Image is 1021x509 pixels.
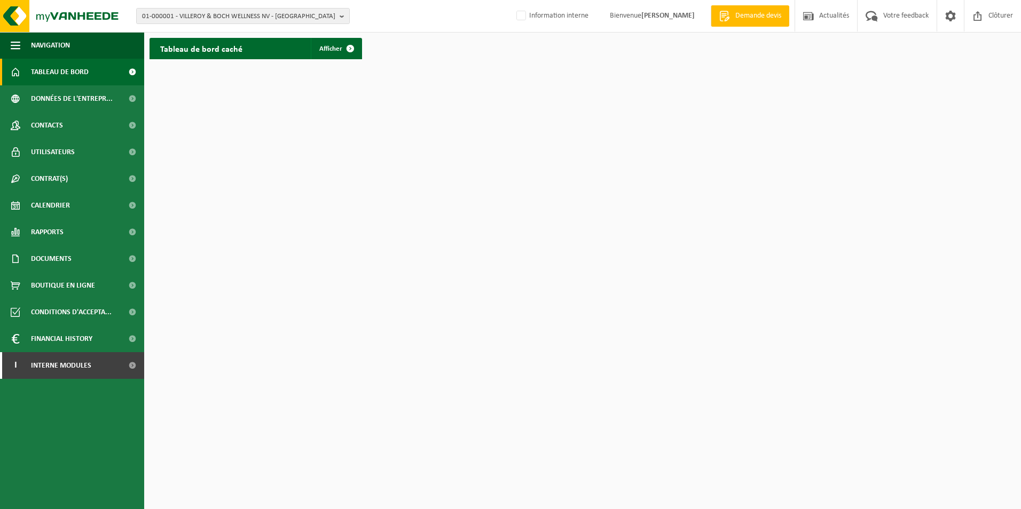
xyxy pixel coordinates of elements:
[31,325,92,352] span: Financial History
[641,12,695,20] strong: [PERSON_NAME]
[31,85,113,112] span: Données de l'entrepr...
[31,299,112,325] span: Conditions d'accepta...
[136,8,350,24] button: 01-000001 - VILLEROY & BOCH WELLNESS NV - [GEOGRAPHIC_DATA]
[514,8,588,24] label: Information interne
[150,38,253,59] h2: Tableau de bord caché
[319,45,342,52] span: Afficher
[31,245,72,272] span: Documents
[31,219,64,245] span: Rapports
[31,59,89,85] span: Tableau de bord
[711,5,789,27] a: Demande devis
[142,9,335,25] span: 01-000001 - VILLEROY & BOCH WELLNESS NV - [GEOGRAPHIC_DATA]
[311,38,361,59] a: Afficher
[31,32,70,59] span: Navigation
[31,192,70,219] span: Calendrier
[31,112,63,139] span: Contacts
[31,352,91,379] span: Interne modules
[733,11,784,21] span: Demande devis
[11,352,20,379] span: I
[31,165,68,192] span: Contrat(s)
[31,272,95,299] span: Boutique en ligne
[31,139,75,165] span: Utilisateurs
